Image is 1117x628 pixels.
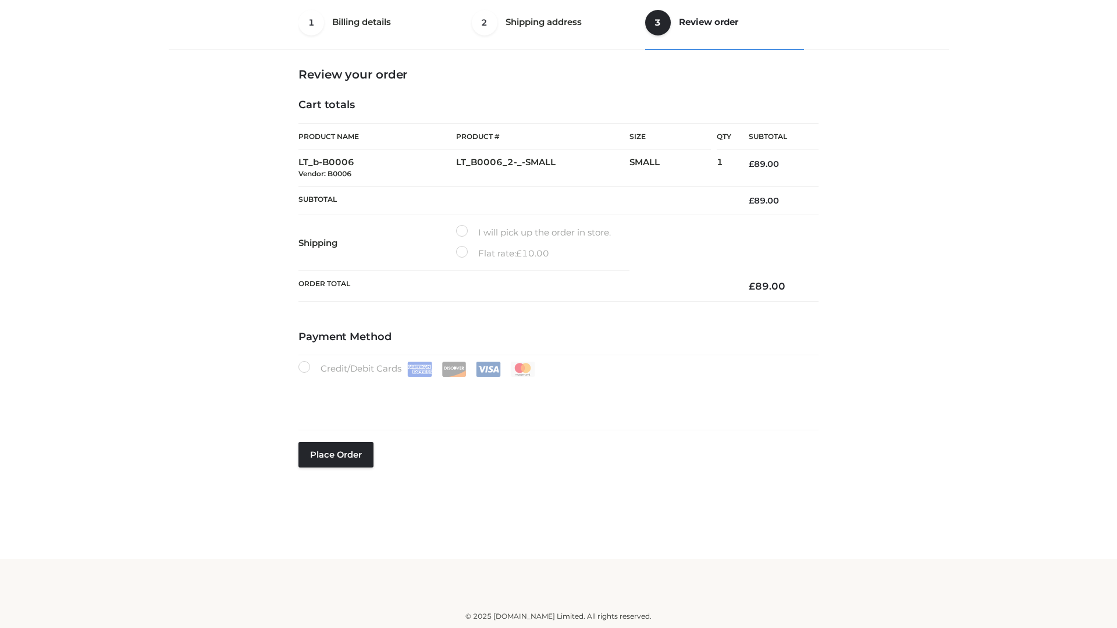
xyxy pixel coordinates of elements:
bdi: 89.00 [749,195,779,206]
td: 1 [717,150,731,187]
th: Size [629,124,711,150]
span: £ [749,159,754,169]
div: © 2025 [DOMAIN_NAME] Limited. All rights reserved. [173,611,944,622]
h4: Payment Method [298,331,819,344]
label: Flat rate: [456,246,549,261]
img: Discover [442,362,467,377]
span: £ [749,280,755,292]
td: LT_b-B0006 [298,150,456,187]
label: Credit/Debit Cards [298,361,536,377]
small: Vendor: B0006 [298,169,351,178]
img: Mastercard [510,362,535,377]
button: Place order [298,442,373,468]
img: Visa [476,362,501,377]
iframe: Secure payment input frame [296,374,816,417]
bdi: 89.00 [749,280,785,292]
th: Product Name [298,123,456,150]
th: Subtotal [298,186,731,215]
img: Amex [407,362,432,377]
td: SMALL [629,150,717,187]
th: Qty [717,123,731,150]
bdi: 89.00 [749,159,779,169]
th: Shipping [298,215,456,271]
label: I will pick up the order in store. [456,225,611,240]
bdi: 10.00 [516,248,549,259]
td: LT_B0006_2-_-SMALL [456,150,629,187]
th: Order Total [298,271,731,302]
span: £ [749,195,754,206]
h3: Review your order [298,67,819,81]
span: £ [516,248,522,259]
h4: Cart totals [298,99,819,112]
th: Product # [456,123,629,150]
th: Subtotal [731,124,819,150]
